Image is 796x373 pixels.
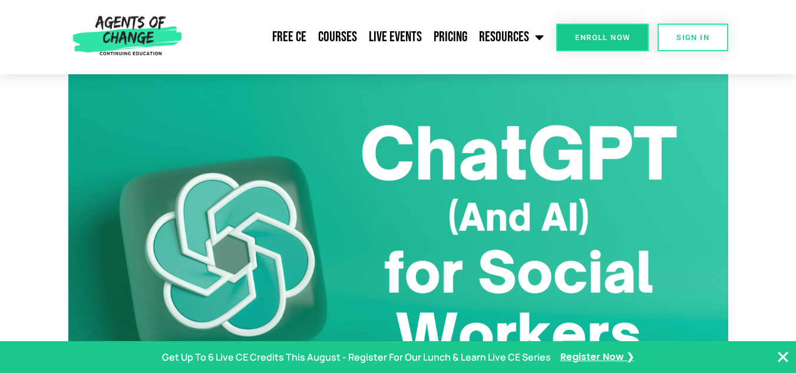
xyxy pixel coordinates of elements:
a: Free CE [266,22,312,52]
a: Enroll Now [556,24,649,51]
a: Live Events [363,22,428,52]
a: Courses [312,22,363,52]
nav: Menu [187,22,550,52]
a: SIGN IN [658,24,728,51]
button: Close Banner [776,350,790,364]
span: Enroll Now [575,34,630,41]
span: SIGN IN [676,34,709,41]
a: Resources [473,22,550,52]
a: Register Now ❯ [560,349,634,366]
p: Get Up To 6 Live CE Credits This August - Register For Our Lunch & Learn Live CE Series [162,349,551,366]
a: Pricing [428,22,473,52]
